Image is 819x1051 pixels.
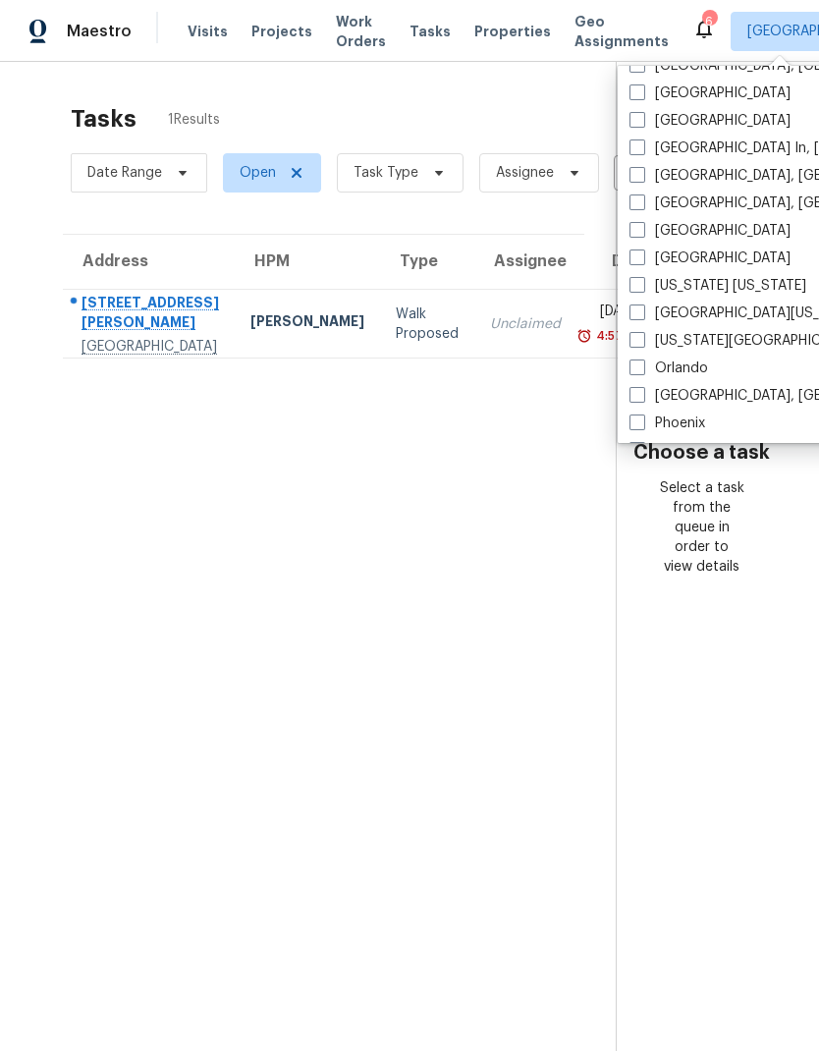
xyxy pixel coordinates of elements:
[490,314,561,334] div: Unclaimed
[629,359,708,378] label: Orlando
[87,163,162,183] span: Date Range
[629,276,806,296] label: [US_STATE] [US_STATE]
[592,302,641,326] div: [DATE]
[574,12,669,51] span: Geo Assignments
[659,478,744,577] div: Select a task from the queue in order to view details
[235,235,380,290] th: HPM
[250,311,364,336] div: [PERSON_NAME]
[380,235,474,290] th: Type
[63,235,235,290] th: Address
[354,163,418,183] span: Task Type
[629,249,791,268] label: [GEOGRAPHIC_DATA]
[396,304,459,344] div: Walk Proposed
[67,22,132,41] span: Maestro
[629,111,791,131] label: [GEOGRAPHIC_DATA]
[71,109,136,129] h2: Tasks
[474,22,551,41] span: Properties
[336,12,386,51] span: Work Orders
[592,326,641,346] div: 4:57pm
[496,163,554,183] span: Assignee
[633,443,770,463] h3: Choose a task
[629,414,705,433] label: Phoenix
[240,163,276,183] span: Open
[576,326,592,346] img: Overdue Alarm Icon
[629,83,791,103] label: [GEOGRAPHIC_DATA]
[629,221,791,241] label: [GEOGRAPHIC_DATA]
[614,160,682,191] input: Search by address
[629,441,791,461] label: [GEOGRAPHIC_DATA]
[576,235,672,290] th: Due
[168,110,220,130] span: 1 Results
[702,12,716,31] div: 6
[474,235,576,290] th: Assignee
[251,22,312,41] span: Projects
[188,22,228,41] span: Visits
[409,25,451,38] span: Tasks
